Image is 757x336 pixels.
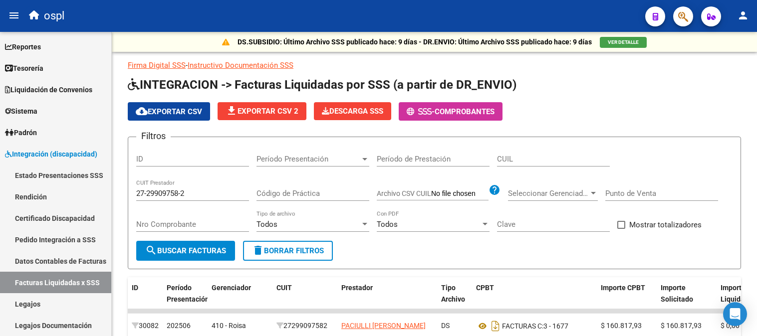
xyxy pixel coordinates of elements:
p: - [128,60,741,71]
span: Exportar CSV [136,107,202,116]
span: Importe Solicitado [661,284,693,303]
span: Comprobantes [435,107,495,116]
span: Todos [377,220,398,229]
button: Buscar Facturas [136,241,235,261]
datatable-header-cell: Importe CPBT [597,277,657,321]
span: $ 0,00 [721,322,740,330]
button: Exportar CSV [128,102,210,121]
a: Instructivo Documentación SSS [188,61,293,70]
mat-icon: person [737,9,749,21]
span: Tesorería [5,63,43,74]
datatable-header-cell: Tipo Archivo [437,277,472,321]
div: Open Intercom Messenger [723,302,747,326]
i: Descargar documento [489,318,502,334]
span: $ 160.817,93 [661,322,702,330]
span: 410 - Roisa [212,322,246,330]
datatable-header-cell: Período Presentación [163,277,208,321]
div: 27299097582 [276,320,333,332]
p: DS.SUBSIDIO: Último Archivo SSS publicado hace: 9 días - DR.ENVIO: Último Archivo SSS publicado h... [238,36,592,47]
mat-icon: cloud_download [136,105,148,117]
span: INTEGRACION -> Facturas Liquidadas por SSS (a partir de DR_ENVIO) [128,78,516,92]
span: Exportar CSV 2 [226,107,298,116]
mat-icon: search [145,244,157,256]
span: CUIT [276,284,292,292]
a: Firma Digital SSS [128,61,186,70]
span: Descarga SSS [322,107,383,116]
span: Padrón [5,127,37,138]
mat-icon: file_download [226,105,238,117]
datatable-header-cell: Importe Solicitado [657,277,717,321]
span: Seleccionar Gerenciador [508,189,589,198]
datatable-header-cell: CPBT [472,277,597,321]
app-download-masive: Descarga masiva de comprobantes (adjuntos) [314,102,391,121]
span: Período Presentación [256,155,360,164]
button: Descarga SSS [314,102,391,120]
datatable-header-cell: ID [128,277,163,321]
mat-icon: delete [252,244,264,256]
span: Tipo Archivo [441,284,465,303]
span: ID [132,284,138,292]
datatable-header-cell: CUIT [272,277,337,321]
span: Borrar Filtros [252,246,324,255]
span: ospl [44,5,64,27]
span: - [407,107,435,116]
span: 202506 [167,322,191,330]
span: DS [441,322,450,330]
span: Importe CPBT [601,284,645,292]
span: Mostrar totalizadores [629,219,702,231]
datatable-header-cell: Prestador [337,277,437,321]
button: Borrar Filtros [243,241,333,261]
span: Reportes [5,41,41,52]
mat-icon: menu [8,9,20,21]
span: Importe Liquidado [721,284,753,303]
span: Período Presentación [167,284,209,303]
datatable-header-cell: Gerenciador [208,277,272,321]
span: Integración (discapacidad) [5,149,97,160]
input: Archivo CSV CUIL [431,189,489,198]
span: VER DETALLE [608,39,639,45]
button: Exportar CSV 2 [218,102,306,120]
span: Todos [256,220,277,229]
span: Buscar Facturas [145,246,226,255]
span: $ 160.817,93 [601,322,642,330]
div: 30082 [132,320,159,332]
button: VER DETALLE [600,37,647,48]
mat-icon: help [489,184,501,196]
span: Liquidación de Convenios [5,84,92,95]
span: Prestador [341,284,373,292]
span: Gerenciador [212,284,251,292]
span: FACTURAS C: [502,322,543,330]
span: PACIULLI [PERSON_NAME] [341,322,426,330]
span: Archivo CSV CUIL [377,189,431,197]
h3: Filtros [136,129,171,143]
span: Sistema [5,106,37,117]
button: -Comprobantes [399,102,503,121]
div: 3 - 1677 [476,318,593,334]
span: CPBT [476,284,494,292]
